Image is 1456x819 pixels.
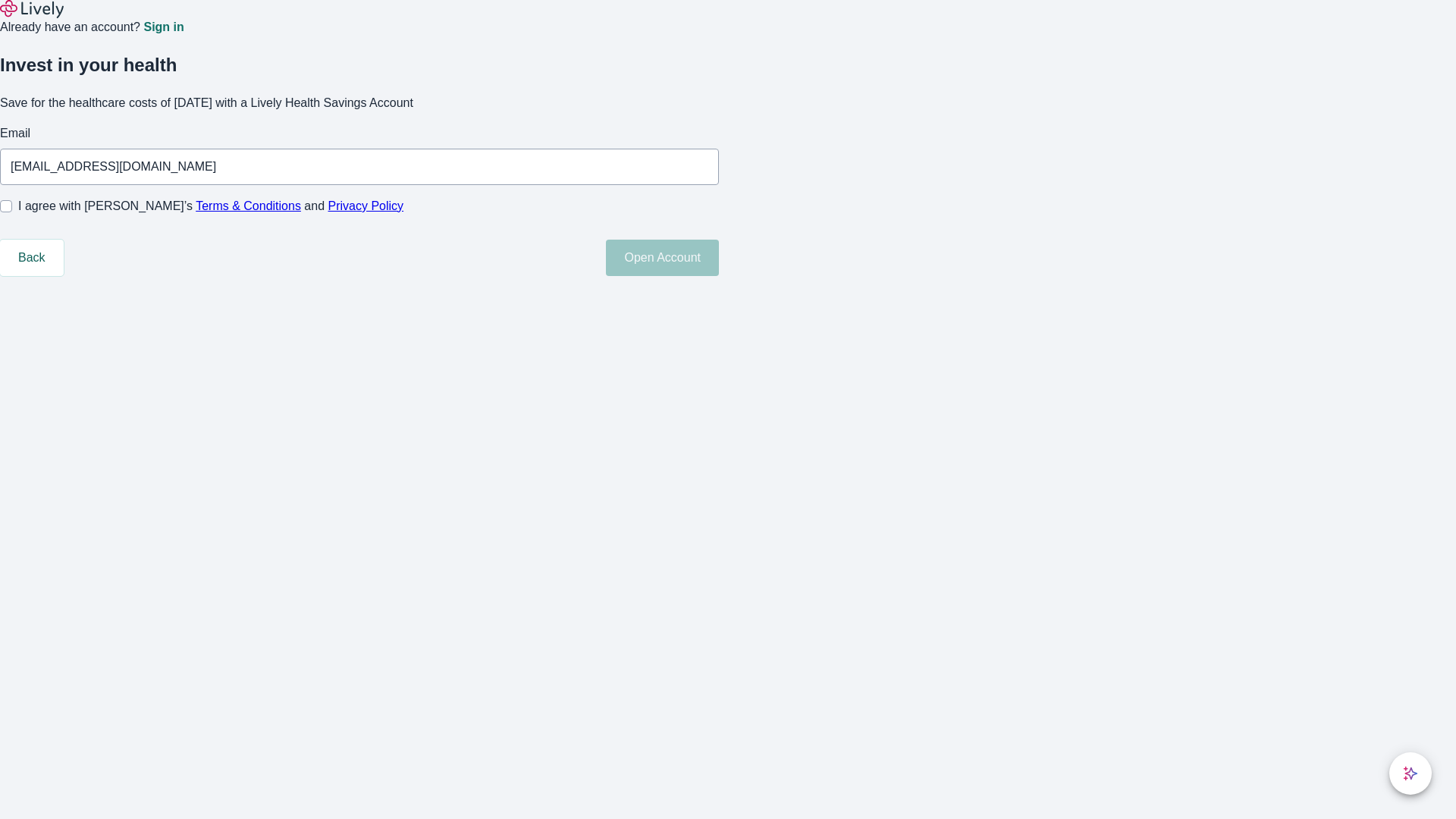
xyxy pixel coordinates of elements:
a: Privacy Policy [328,199,404,212]
a: Terms & Conditions [196,199,301,212]
span: I agree with [PERSON_NAME]’s and [18,197,403,215]
button: chat [1389,752,1432,795]
svg: Lively AI Assistant [1403,766,1418,781]
a: Sign in [143,21,184,33]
